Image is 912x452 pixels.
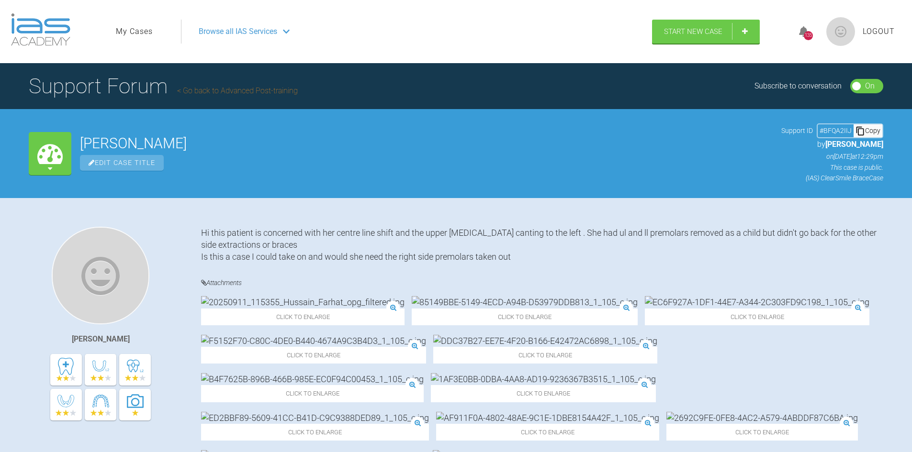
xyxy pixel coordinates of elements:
[412,309,638,325] span: Click to enlarge
[433,347,657,364] span: Click to enlarge
[201,309,405,325] span: Click to enlarge
[804,31,813,40] div: 135
[854,124,882,137] div: Copy
[201,277,883,289] h4: Attachments
[80,136,773,151] h2: [PERSON_NAME]
[72,333,130,345] div: [PERSON_NAME]
[52,227,149,324] img: Mezmin Sawani
[201,373,424,385] img: B4F7625B-896B-466B-985E-EC0F94C00453_1_105_c.jpg
[666,424,858,441] span: Click to enlarge
[201,424,429,441] span: Click to enlarge
[781,162,883,173] p: This case is public.
[825,140,883,149] span: [PERSON_NAME]
[433,335,657,347] img: DDC37B27-EE7E-4F20-B166-E42472AC6898_1_105_c.jpg
[781,138,883,151] p: by
[436,424,659,441] span: Click to enlarge
[436,412,659,424] img: AF911F0A-4802-48AE-9C1E-1DBE8154A42F_1_105_c.jpg
[199,25,277,38] span: Browse all IAS Services
[781,151,883,162] p: on [DATE] at 12:29pm
[201,227,883,263] div: Hi this patient is concerned with her centre line shift and the upper [MEDICAL_DATA] canting to t...
[431,373,656,385] img: 1AF3E0BB-0DBA-4AA8-AD19-9236367B3515_1_105_c.jpg
[781,125,813,136] span: Support ID
[645,309,869,325] span: Click to enlarge
[666,412,858,424] img: 2692C9FE-0FE8-4AC2-A579-4ABDDF87C6BA.jpg
[201,347,426,364] span: Click to enlarge
[781,173,883,183] p: (IAS) ClearSmile Brace Case
[652,20,760,44] a: Start New Case
[201,296,405,308] img: 20250911_115355_Hussain_Farhat_opg_filtered.jpg
[116,25,153,38] a: My Cases
[826,17,855,46] img: profile.png
[863,25,895,38] a: Logout
[201,412,429,424] img: ED2BBF89-5609-41CC-B41D-C9C9388DED89_1_105_c.jpg
[664,27,722,36] span: Start New Case
[11,13,70,46] img: logo-light.3e3ef733.png
[818,125,854,136] div: # BFQA2IIJ
[201,385,424,402] span: Click to enlarge
[201,335,426,347] img: F5152F70-C80C-4DE0-B440-4674A9C3B4D3_1_105_c.jpg
[865,80,875,92] div: On
[645,296,869,308] img: EC6F927A-1DF1-44E7-A344-2C303FD9C198_1_105_c.jpg
[412,296,638,308] img: 85149BBE-5149-4ECD-A94B-D53979DDB813_1_105_c.jpg
[29,69,298,103] h1: Support Forum
[177,86,298,95] a: Go back to Advanced Post-training
[754,80,842,92] div: Subscribe to conversation
[431,385,656,402] span: Click to enlarge
[80,155,164,171] span: Edit Case Title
